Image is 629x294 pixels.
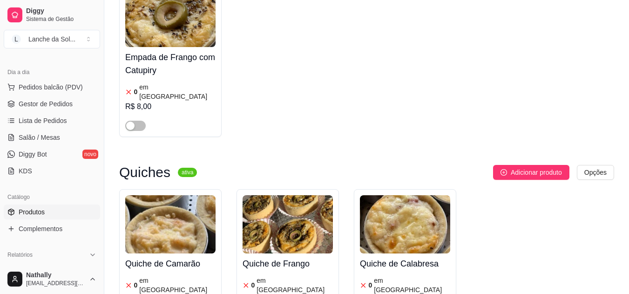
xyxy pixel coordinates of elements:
span: Diggy [26,7,96,15]
span: Lista de Pedidos [19,116,67,125]
span: KDS [19,166,32,176]
span: Gestor de Pedidos [19,99,73,109]
span: [EMAIL_ADDRESS][DOMAIN_NAME] [26,280,85,287]
span: Complementos [19,224,62,233]
a: Complementos [4,221,100,236]
a: Salão / Mesas [4,130,100,145]
h4: Empada de Frango com Catupiry [125,51,216,77]
h4: Quiche de Calabresa [360,257,450,270]
a: Produtos [4,205,100,219]
span: Sistema de Gestão [26,15,96,23]
img: product-image [243,195,333,253]
span: plus-circle [500,169,507,176]
button: Pedidos balcão (PDV) [4,80,100,95]
button: Nathally[EMAIL_ADDRESS][DOMAIN_NAME] [4,268,100,290]
span: Pedidos balcão (PDV) [19,82,83,92]
span: Produtos [19,207,45,217]
a: Diggy Botnovo [4,147,100,162]
img: product-image [360,195,450,253]
article: 0 [369,280,372,290]
button: Adicionar produto [493,165,569,180]
div: Lanche da Sol ... [28,34,75,44]
span: Salão / Mesas [19,133,60,142]
img: product-image [125,195,216,253]
span: Relatórios [7,251,33,259]
article: 0 [134,87,138,96]
sup: ativa [178,168,197,177]
span: L [12,34,21,44]
span: Adicionar produto [511,167,562,178]
h4: Quiche de Frango [243,257,333,270]
div: R$ 8,00 [125,101,216,112]
a: KDS [4,164,100,178]
a: Lista de Pedidos [4,113,100,128]
div: Dia a dia [4,65,100,80]
h4: Quiche de Camarão [125,257,216,270]
article: 0 [134,280,138,290]
button: Opções [577,165,614,180]
span: Opções [584,167,607,178]
div: Catálogo [4,190,100,205]
button: Select a team [4,30,100,48]
span: Diggy Bot [19,150,47,159]
a: Gestor de Pedidos [4,96,100,111]
a: DiggySistema de Gestão [4,4,100,26]
h3: Quiches [119,167,170,178]
a: Relatórios de vendas [4,262,100,277]
article: 0 [251,280,255,290]
article: em [GEOGRAPHIC_DATA] [139,82,216,101]
span: Nathally [26,271,85,280]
